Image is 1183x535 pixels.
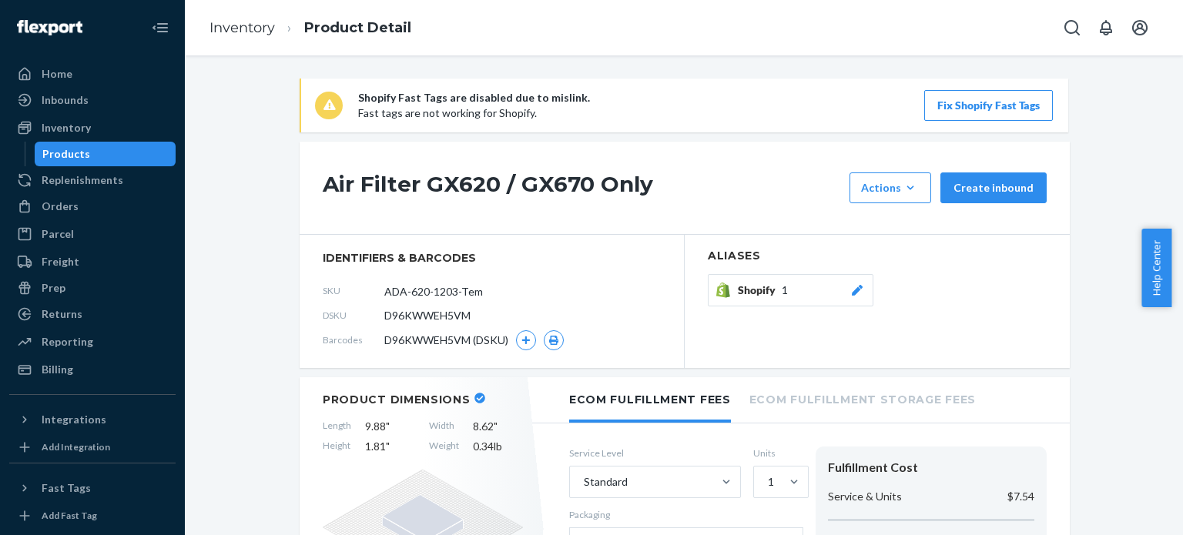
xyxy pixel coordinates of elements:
[386,440,390,453] span: "
[384,308,471,323] span: D96KWWEH5VM
[365,439,415,454] span: 1.81
[9,407,176,432] button: Integrations
[708,274,873,306] button: Shopify1
[708,250,1047,262] h2: Aliases
[9,88,176,112] a: Inbounds
[473,419,523,434] span: 8.62
[42,362,73,377] div: Billing
[9,438,176,456] a: Add Integration
[384,333,508,348] span: D96KWWEH5VM (DSKU)
[782,283,788,298] span: 1
[924,90,1053,121] button: Fix Shopify Fast Tags
[9,115,176,140] a: Inventory
[323,172,842,203] h1: Air Filter GX620 / GX670 Only
[9,194,176,219] a: Orders
[828,489,902,504] p: Service & Units
[1091,12,1121,43] button: Open notifications
[42,280,65,296] div: Prep
[197,5,424,51] ol: breadcrumbs
[42,226,74,242] div: Parcel
[42,334,93,349] div: Reporting
[569,377,731,423] li: Ecom Fulfillment Fees
[42,412,106,427] div: Integrations
[42,66,72,82] div: Home
[584,474,628,490] div: Standard
[1007,489,1034,504] p: $7.54
[209,19,275,36] a: Inventory
[749,377,976,420] li: Ecom Fulfillment Storage Fees
[753,446,803,460] label: Units
[323,250,661,266] span: identifiers & barcodes
[145,12,176,43] button: Close Navigation
[940,172,1047,203] button: Create inbound
[17,20,82,35] img: Flexport logo
[358,90,590,105] p: Shopify Fast Tags are disabled due to mislink.
[1124,12,1155,43] button: Open account menu
[9,168,176,192] a: Replenishments
[42,120,91,135] div: Inventory
[42,509,97,522] div: Add Fast Tag
[323,439,351,454] span: Height
[323,419,351,434] span: Length
[42,199,79,214] div: Orders
[429,419,459,434] span: Width
[323,393,471,406] h2: Product Dimensions
[9,357,176,382] a: Billing
[429,439,459,454] span: Weight
[861,180,920,196] div: Actions
[569,508,803,521] p: Packaging
[9,329,176,354] a: Reporting
[42,440,110,453] div: Add Integration
[9,62,176,86] a: Home
[828,459,1034,476] div: Fulfillment Cost
[323,309,384,322] span: DSKU
[9,507,176,525] a: Add Fast Tag
[42,254,79,269] div: Freight
[42,146,90,162] div: Products
[35,142,176,166] a: Products
[323,284,384,297] span: SKU
[365,419,415,434] span: 9.88
[1141,229,1171,307] button: Help Center
[9,249,176,274] a: Freight
[323,333,384,346] span: Barcodes
[473,439,523,454] span: 0.34 lb
[582,474,584,490] input: Standard
[569,446,741,460] label: Service Level
[9,476,176,500] button: Fast Tags
[1057,12,1087,43] button: Open Search Box
[494,420,498,433] span: "
[850,172,931,203] button: Actions
[9,222,176,246] a: Parcel
[738,283,782,298] span: Shopify
[9,302,176,326] a: Returns
[766,474,768,490] input: 1
[358,105,590,121] p: Fast tags are not working for Shopify.
[42,480,91,496] div: Fast Tags
[304,19,411,36] a: Product Detail
[768,474,774,490] div: 1
[386,420,390,433] span: "
[42,306,82,322] div: Returns
[42,92,89,108] div: Inbounds
[42,172,123,188] div: Replenishments
[9,276,176,300] a: Prep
